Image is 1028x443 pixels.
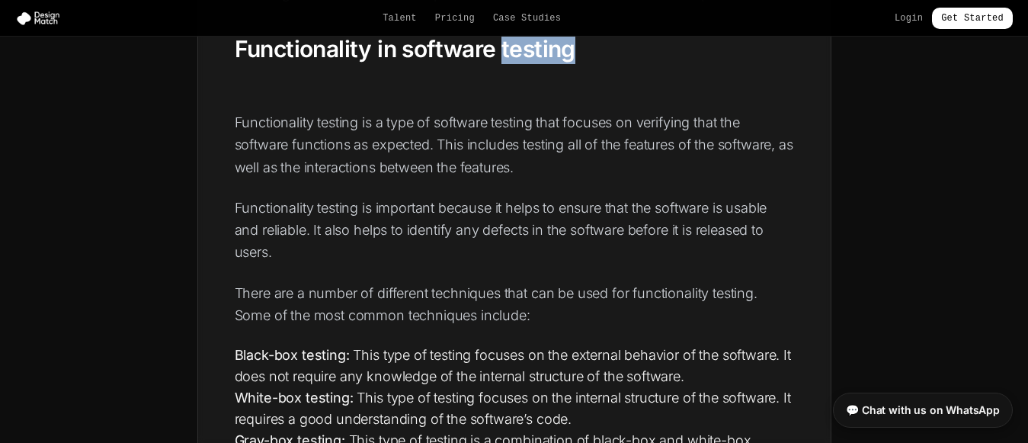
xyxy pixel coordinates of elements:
img: Design Match [15,11,67,26]
a: Case Studies [493,12,561,24]
p: Functionality testing is important because it helps to ensure that the software is usable and rel... [235,197,794,264]
li: This type of testing focuses on the external behavior of the software. It does not require any kn... [235,345,794,387]
li: This type of testing focuses on the internal structure of the software. It requires a good unders... [235,387,794,430]
a: Pricing [435,12,475,24]
a: Login [895,12,923,24]
a: Talent [383,12,417,24]
a: Get Started [932,8,1013,29]
a: 💬 Chat with us on WhatsApp [833,393,1013,428]
strong: White-box testing: [235,390,354,406]
strong: Black-box testing: [235,347,350,363]
p: Functionality testing is a type of software testing that focuses on verifying that the software f... [235,111,794,178]
h2: Functionality in software testing [235,35,794,64]
p: There are a number of different techniques that can be used for functionality testing. Some of th... [235,282,794,327]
